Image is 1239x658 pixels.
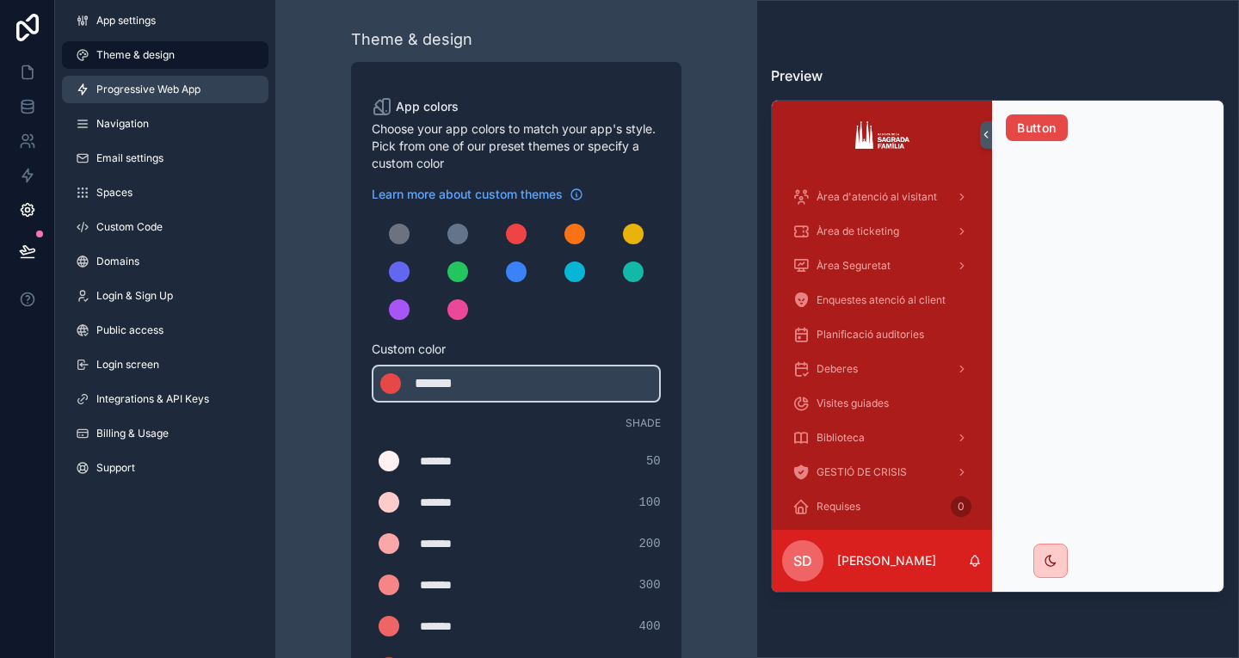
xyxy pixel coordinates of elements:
[817,362,858,376] span: Deberes
[96,186,133,200] span: Spaces
[817,190,937,204] span: Àrea d'atenció al visitant
[626,416,661,430] span: Shade
[771,65,1224,86] h3: Preview
[62,317,268,344] a: Public access
[62,420,268,447] a: Billing & Usage
[782,491,982,522] a: Requises0
[837,552,936,569] p: [PERSON_NAME]
[782,422,982,453] a: Biblioteca
[817,224,899,238] span: Àrea de ticketing
[96,358,159,372] span: Login screen
[782,354,982,384] a: Deberes
[62,145,268,172] a: Email settings
[96,117,149,131] span: Navigation
[855,121,909,149] img: App logo
[351,28,472,52] div: Theme & design
[638,618,660,635] span: 400
[782,216,982,247] a: Àrea de ticketing
[817,397,889,410] span: Visites guiades
[62,282,268,310] a: Login & Sign Up
[817,431,865,445] span: Biblioteca
[396,98,459,115] span: App colors
[772,169,992,531] div: scrollable content
[817,293,946,307] span: Enquestes atenció al client
[951,496,971,517] div: 0
[793,550,812,571] span: SD
[782,319,982,350] a: Planificació auditories
[62,7,268,34] a: App settings
[817,465,907,479] span: GESTIÓ DE CRISIS
[96,392,209,406] span: Integrations & API Keys
[782,388,982,419] a: Visites guiades
[62,41,268,69] a: Theme & design
[817,259,891,273] span: Àrea Seguretat
[372,186,563,203] span: Learn more about custom themes
[638,535,660,552] span: 200
[372,186,583,203] a: Learn more about custom themes
[372,120,661,172] span: Choose your app colors to match your app's style. Pick from one of our preset themes or specify a...
[96,427,169,440] span: Billing & Usage
[62,351,268,378] a: Login screen
[62,179,268,206] a: Spaces
[62,76,268,103] a: Progressive Web App
[817,500,860,513] span: Requises
[96,83,200,96] span: Progressive Web App
[96,14,156,28] span: App settings
[372,341,647,358] span: Custom color
[62,110,268,138] a: Navigation
[638,576,660,593] span: 300
[62,248,268,275] a: Domains
[782,250,982,281] a: Àrea Seguretat
[96,220,163,234] span: Custom Code
[96,255,139,268] span: Domains
[62,213,268,241] a: Custom Code
[96,48,175,62] span: Theme & design
[96,151,163,165] span: Email settings
[96,323,163,337] span: Public access
[638,494,660,511] span: 100
[782,457,982,488] a: GESTIÓ DE CRISIS
[782,285,982,316] a: Enquestes atenció al client
[62,385,268,413] a: Integrations & API Keys
[1006,114,1067,142] button: Button
[96,461,135,475] span: Support
[62,454,268,482] a: Support
[646,452,661,470] span: 50
[782,181,982,212] a: Àrea d'atenció al visitant
[96,289,173,303] span: Login & Sign Up
[817,328,924,341] span: Planificació auditories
